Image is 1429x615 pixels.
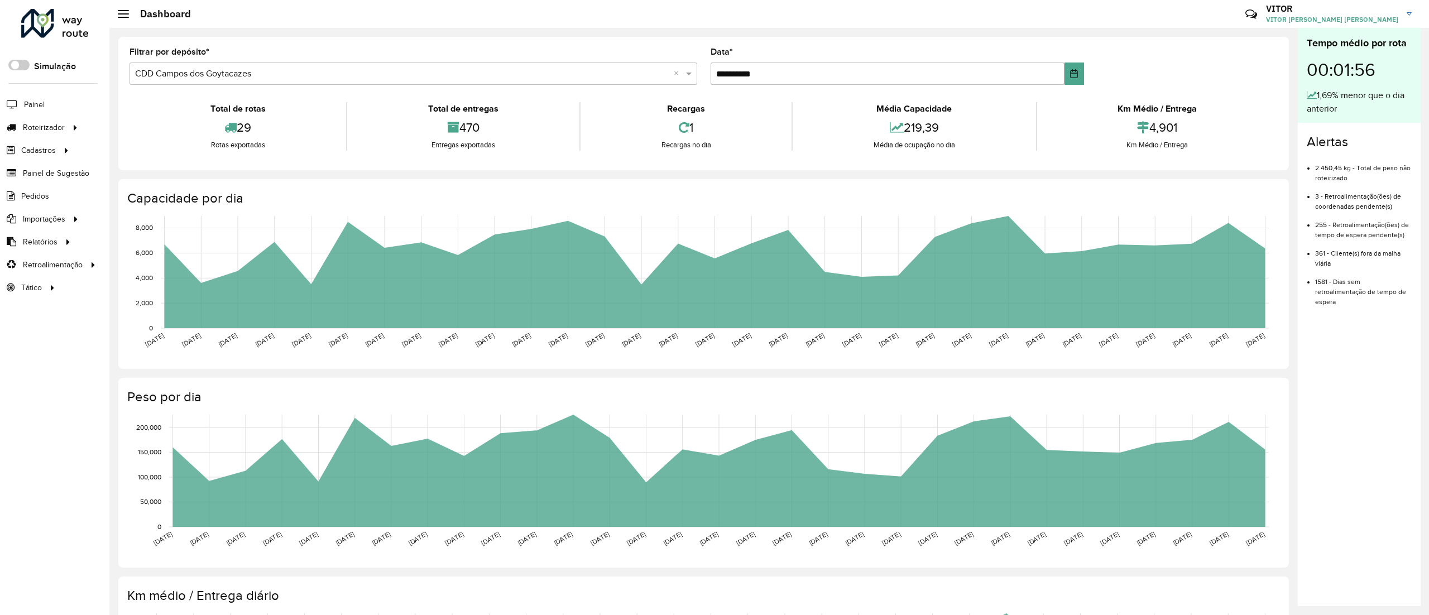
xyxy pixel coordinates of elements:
[1266,15,1398,25] span: VITOR [PERSON_NAME] [PERSON_NAME]
[988,331,1009,348] text: [DATE]
[136,424,161,431] text: 200,000
[152,530,174,546] text: [DATE]
[127,588,1278,604] h4: Km médio / Entrega diário
[1315,183,1412,212] li: 3 - Retroalimentação(ões) de coordenadas pendente(s)
[1209,530,1230,546] text: [DATE]
[364,331,385,348] text: [DATE]
[350,140,576,151] div: Entregas exportadas
[1064,63,1085,85] button: Choose Date
[254,331,275,348] text: [DATE]
[474,331,495,348] text: [DATE]
[548,331,569,348] text: [DATE]
[1315,212,1412,240] li: 255 - Retroalimentação(ões) de tempo de espera pendente(s)
[711,45,733,59] label: Data
[127,190,1278,206] h4: Capacidade por dia
[480,530,501,546] text: [DATE]
[877,331,899,348] text: [DATE]
[662,530,683,546] text: [DATE]
[334,530,356,546] text: [DATE]
[371,530,392,546] text: [DATE]
[21,190,49,202] span: Pedidos
[626,530,647,546] text: [DATE]
[1266,3,1398,14] h3: VITOR
[844,530,865,546] text: [DATE]
[149,324,153,331] text: 0
[136,224,153,232] text: 8,000
[553,530,574,546] text: [DATE]
[584,331,606,348] text: [DATE]
[583,102,789,116] div: Recargas
[1239,2,1263,26] a: Contato Rápido
[951,331,972,348] text: [DATE]
[1135,530,1157,546] text: [DATE]
[1307,134,1412,150] h4: Alertas
[23,167,89,179] span: Painel de Sugestão
[795,116,1033,140] div: 219,39
[217,331,238,348] text: [DATE]
[225,530,246,546] text: [DATE]
[583,116,789,140] div: 1
[438,331,459,348] text: [DATE]
[1040,116,1275,140] div: 4,901
[1024,331,1046,348] text: [DATE]
[132,102,343,116] div: Total de rotas
[407,530,428,546] text: [DATE]
[731,331,752,348] text: [DATE]
[444,530,465,546] text: [DATE]
[298,530,319,546] text: [DATE]
[262,530,283,546] text: [DATE]
[401,331,422,348] text: [DATE]
[674,67,683,80] span: Clear all
[1026,530,1047,546] text: [DATE]
[1063,530,1084,546] text: [DATE]
[138,449,161,456] text: 150,000
[21,145,56,156] span: Cadastros
[350,102,576,116] div: Total de entregas
[181,331,202,348] text: [DATE]
[511,331,532,348] text: [DATE]
[157,523,161,530] text: 0
[768,331,789,348] text: [DATE]
[1315,240,1412,268] li: 361 - Cliente(s) fora da malha viária
[132,140,343,151] div: Rotas exportadas
[804,331,826,348] text: [DATE]
[1307,51,1412,89] div: 00:01:56
[23,236,57,248] span: Relatórios
[880,530,901,546] text: [DATE]
[1040,102,1275,116] div: Km Médio / Entrega
[350,116,576,140] div: 470
[129,8,191,20] h2: Dashboard
[136,274,153,281] text: 4,000
[24,99,45,110] span: Painel
[1315,155,1412,183] li: 2.450,45 kg - Total de peso não roteirizado
[841,331,862,348] text: [DATE]
[1135,331,1156,348] text: [DATE]
[1171,331,1192,348] text: [DATE]
[1098,331,1119,348] text: [DATE]
[34,60,76,73] label: Simulação
[1040,140,1275,151] div: Km Médio / Entrega
[23,122,65,133] span: Roteirizador
[658,331,679,348] text: [DATE]
[516,530,538,546] text: [DATE]
[735,530,756,546] text: [DATE]
[1245,530,1266,546] text: [DATE]
[953,530,975,546] text: [DATE]
[795,140,1033,151] div: Média de ocupação no dia
[1307,36,1412,51] div: Tempo médio por rota
[589,530,611,546] text: [DATE]
[917,530,938,546] text: [DATE]
[144,331,165,348] text: [DATE]
[914,331,936,348] text: [DATE]
[1099,530,1120,546] text: [DATE]
[990,530,1011,546] text: [DATE]
[140,498,161,506] text: 50,000
[621,331,642,348] text: [DATE]
[23,213,65,225] span: Importações
[795,102,1033,116] div: Média Capacidade
[136,249,153,257] text: 6,000
[291,331,312,348] text: [DATE]
[1061,331,1082,348] text: [DATE]
[132,116,343,140] div: 29
[127,389,1278,405] h4: Peso por dia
